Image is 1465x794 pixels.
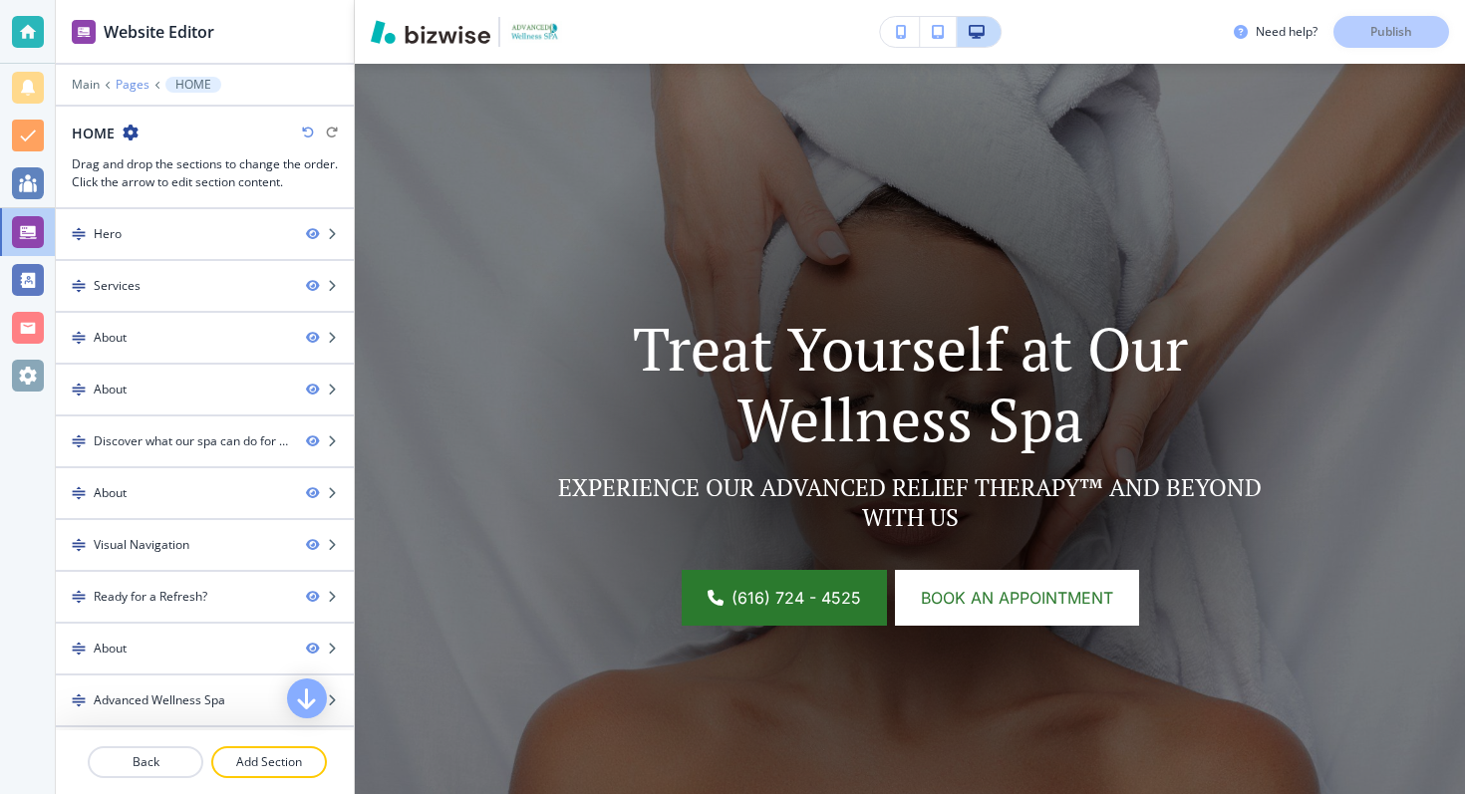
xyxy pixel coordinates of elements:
[56,572,354,622] div: DragReady for a Refresh?
[94,640,127,658] div: About
[508,21,562,42] img: Your Logo
[72,279,86,293] img: Drag
[94,484,127,502] div: About
[56,520,354,570] div: DragVisual Navigation
[56,313,354,363] div: DragAbout
[544,313,1276,454] p: Treat Yourself at Our Wellness Spa
[56,624,354,673] div: DragAbout
[72,123,115,143] h2: HOME
[732,586,861,610] span: (616) 724 - 4525
[72,538,86,552] img: Drag
[88,746,203,778] button: Back
[682,570,887,626] a: (616) 724 - 4525
[72,383,86,397] img: Drag
[94,381,127,398] div: About
[56,727,354,777] div: DragOur Reviews
[56,675,354,725] div: DragAdvanced Wellness Spa
[116,78,149,92] button: Pages
[175,78,211,92] p: HOME
[211,746,327,778] button: Add Section
[72,590,86,604] img: Drag
[94,691,225,709] div: Advanced Wellness Spa
[94,277,141,295] div: Services
[72,434,86,448] img: Drag
[72,486,86,500] img: Drag
[895,570,1139,626] button: Book an appointment
[72,227,86,241] img: Drag
[1256,23,1318,41] h3: Need help?
[371,20,490,44] img: Bizwise Logo
[94,329,127,347] div: About
[56,209,354,259] div: DragHero
[94,588,207,606] div: Ready for a Refresh?
[72,20,96,44] img: editor icon
[72,642,86,656] img: Drag
[72,155,338,191] h3: Drag and drop the sections to change the order. Click the arrow to edit section content.
[544,472,1276,532] p: EXPERIENCE OUR ADVANCED RELIEF THERAPY™ AND BEYOND WITH US
[72,331,86,345] img: Drag
[72,693,86,707] img: Drag
[56,261,354,311] div: DragServices
[56,468,354,518] div: DragAbout
[72,78,100,92] button: Main
[90,753,201,771] p: Back
[56,416,354,466] div: DragDiscover what our spa can do for you
[104,20,214,44] h2: Website Editor
[94,536,189,554] div: Visual Navigation
[56,365,354,414] div: DragAbout
[921,586,1113,610] span: Book an appointment
[213,753,325,771] p: Add Section
[94,225,122,243] div: Hero
[94,432,290,450] div: Discover what our spa can do for you
[165,77,221,93] button: HOME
